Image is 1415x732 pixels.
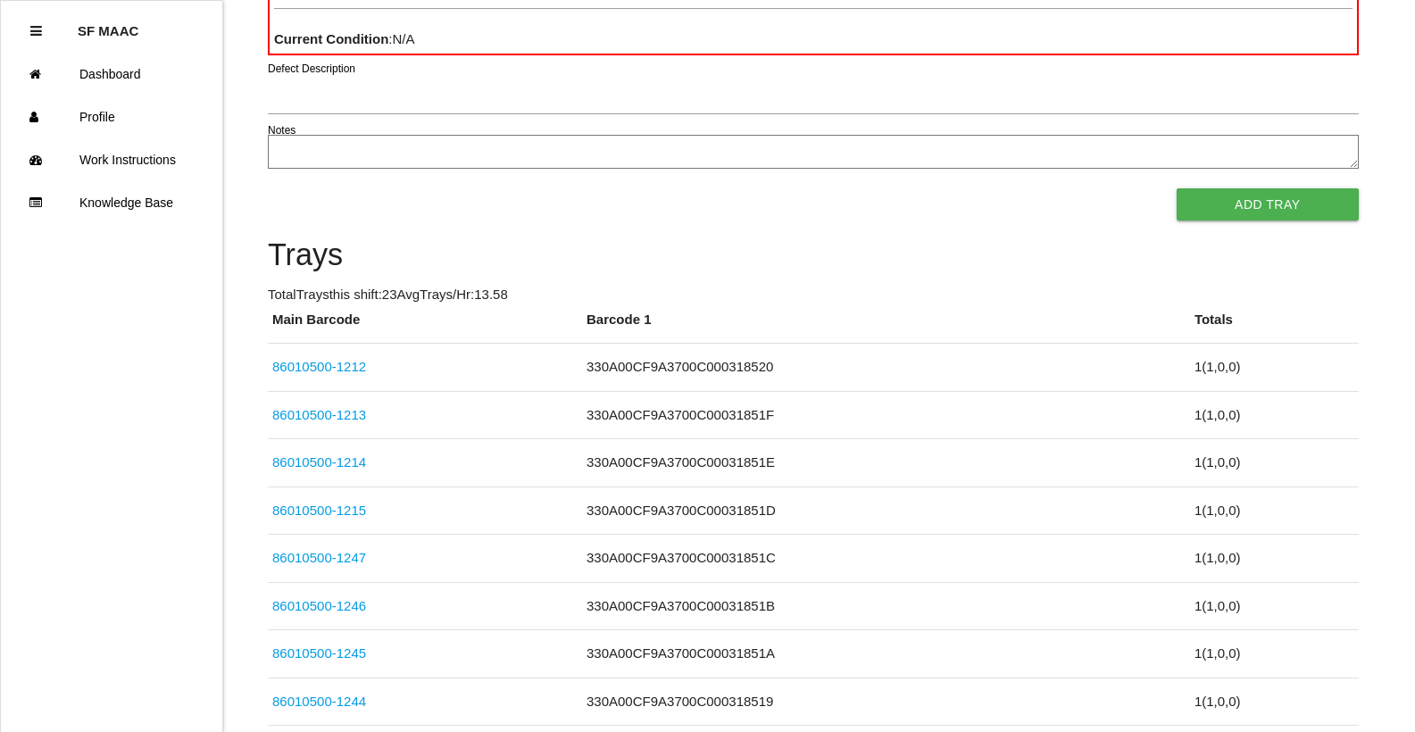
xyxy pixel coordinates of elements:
[268,238,1359,272] h4: Trays
[1190,439,1359,487] td: 1 ( 1 , 0 , 0 )
[78,10,138,38] p: SF MAAC
[1190,582,1359,630] td: 1 ( 1 , 0 , 0 )
[268,285,1359,305] p: Total Trays this shift: 23 Avg Trays /Hr: 13.58
[582,391,1190,439] td: 330A00CF9A3700C00031851F
[272,598,366,613] a: 86010500-1246
[1190,535,1359,583] td: 1 ( 1 , 0 , 0 )
[272,694,366,709] a: 86010500-1244
[274,31,388,46] b: Current Condition
[582,582,1190,630] td: 330A00CF9A3700C00031851B
[1190,630,1359,678] td: 1 ( 1 , 0 , 0 )
[268,61,355,77] label: Defect Description
[1,53,222,96] a: Dashboard
[1190,487,1359,535] td: 1 ( 1 , 0 , 0 )
[582,310,1190,344] th: Barcode 1
[1190,678,1359,726] td: 1 ( 1 , 0 , 0 )
[272,503,366,518] a: 86010500-1215
[272,454,366,470] a: 86010500-1214
[1190,310,1359,344] th: Totals
[1190,344,1359,392] td: 1 ( 1 , 0 , 0 )
[268,310,582,344] th: Main Barcode
[582,678,1190,726] td: 330A00CF9A3700C000318519
[30,10,42,53] div: Close
[1190,391,1359,439] td: 1 ( 1 , 0 , 0 )
[1,181,222,224] a: Knowledge Base
[582,439,1190,487] td: 330A00CF9A3700C00031851E
[274,31,415,46] span: : N/A
[1,96,222,138] a: Profile
[272,359,366,374] a: 86010500-1212
[582,630,1190,678] td: 330A00CF9A3700C00031851A
[268,122,295,138] label: Notes
[1177,188,1359,220] button: Add Tray
[1,138,222,181] a: Work Instructions
[272,550,366,565] a: 86010500-1247
[272,645,366,661] a: 86010500-1245
[582,487,1190,535] td: 330A00CF9A3700C00031851D
[582,535,1190,583] td: 330A00CF9A3700C00031851C
[272,407,366,422] a: 86010500-1213
[582,344,1190,392] td: 330A00CF9A3700C000318520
